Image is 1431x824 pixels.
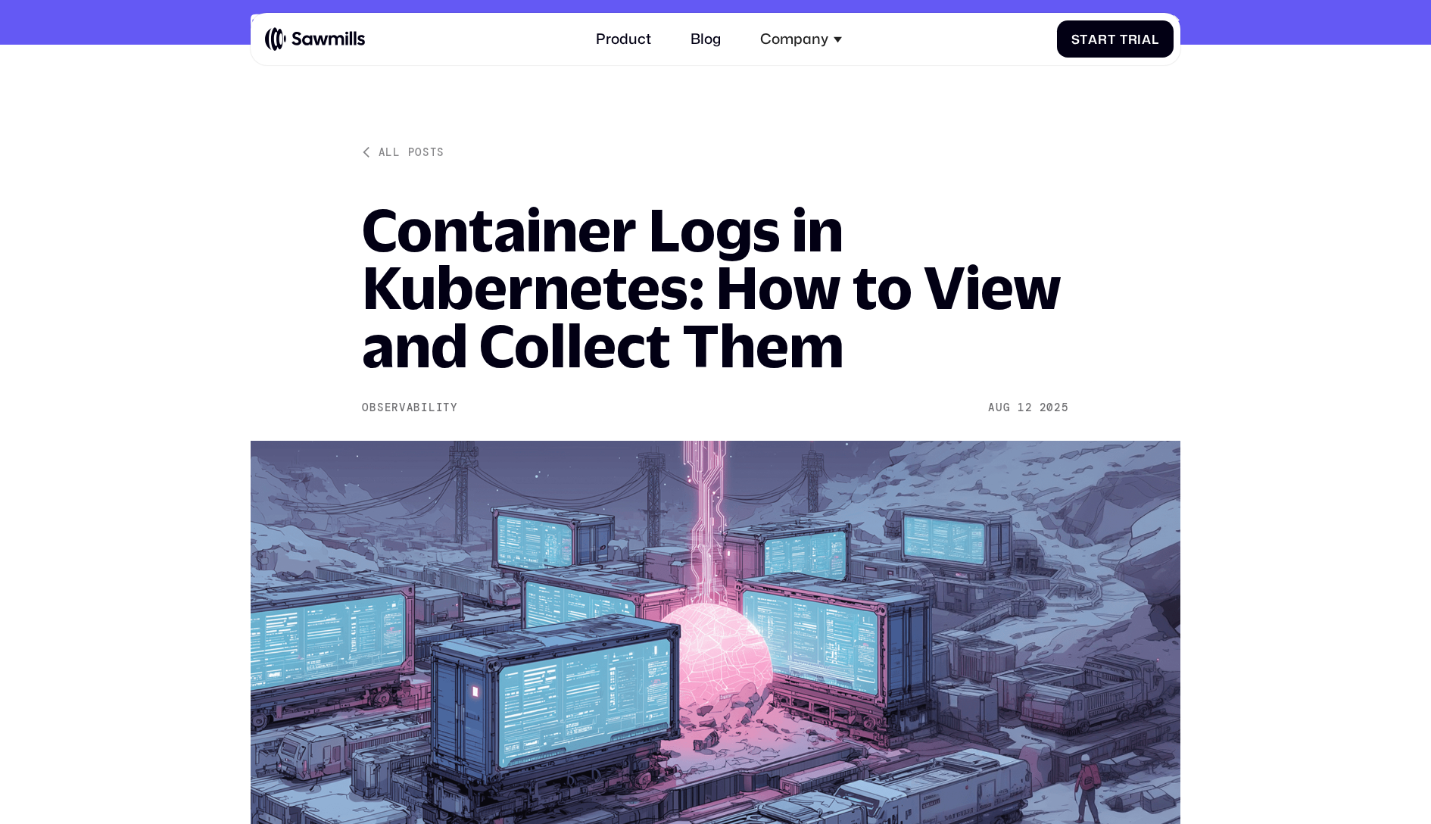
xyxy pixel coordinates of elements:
[1040,401,1069,414] div: 2025
[750,20,853,58] div: Company
[680,20,731,58] a: Blog
[362,145,444,159] a: All posts
[362,201,1068,375] h1: Container Logs in Kubernetes: How to View and Collect Them
[1057,20,1174,57] a: StartTrial
[1137,32,1142,47] span: i
[1088,32,1098,47] span: a
[1080,32,1088,47] span: t
[362,401,457,414] div: Observability
[1128,32,1138,47] span: r
[1108,32,1116,47] span: t
[760,30,828,48] div: Company
[1142,32,1152,47] span: a
[379,145,444,159] div: All posts
[1152,32,1159,47] span: l
[585,20,662,58] a: Product
[1120,32,1128,47] span: T
[1018,401,1032,414] div: 12
[1071,32,1080,47] span: S
[988,401,1010,414] div: Aug
[1098,32,1108,47] span: r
